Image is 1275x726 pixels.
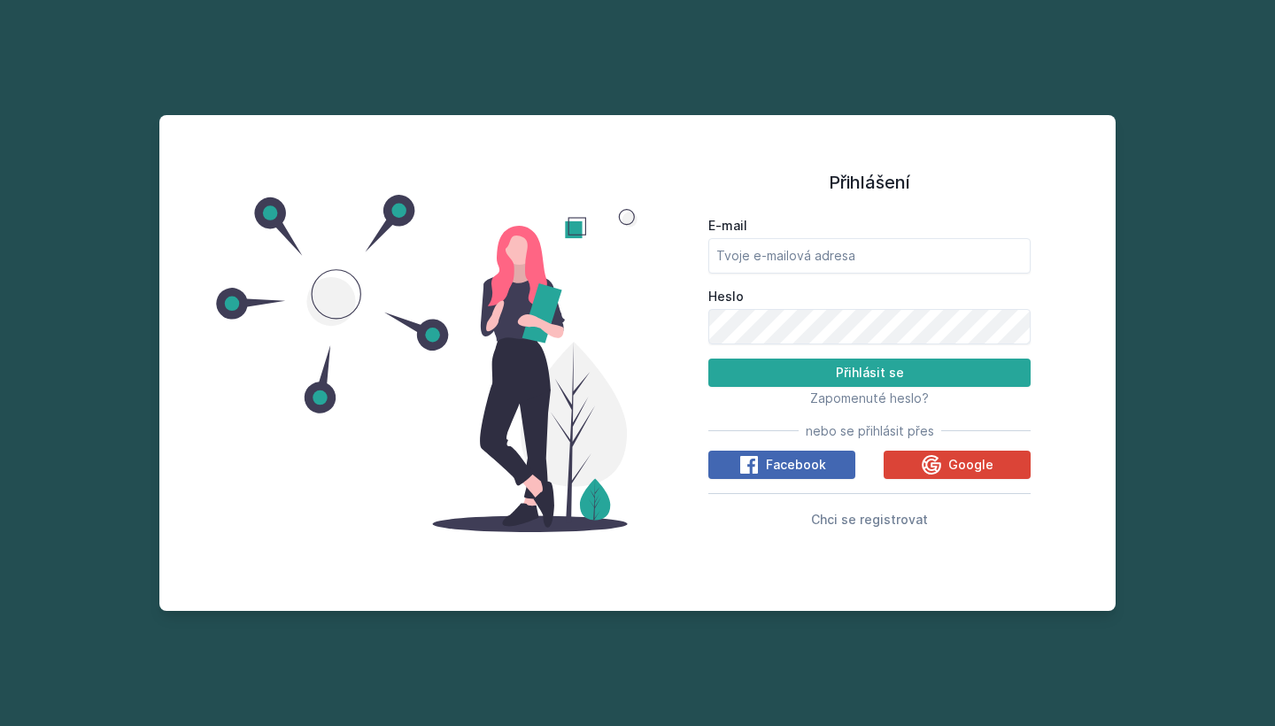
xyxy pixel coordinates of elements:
[708,169,1031,196] h1: Přihlášení
[708,238,1031,274] input: Tvoje e-mailová adresa
[806,422,934,440] span: nebo se přihlásit přes
[884,451,1031,479] button: Google
[708,359,1031,387] button: Přihlásit se
[811,512,928,527] span: Chci se registrovat
[708,217,1031,235] label: E-mail
[766,456,826,474] span: Facebook
[708,451,855,479] button: Facebook
[708,288,1031,305] label: Heslo
[948,456,993,474] span: Google
[811,508,928,529] button: Chci se registrovat
[810,390,929,405] span: Zapomenuté heslo?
